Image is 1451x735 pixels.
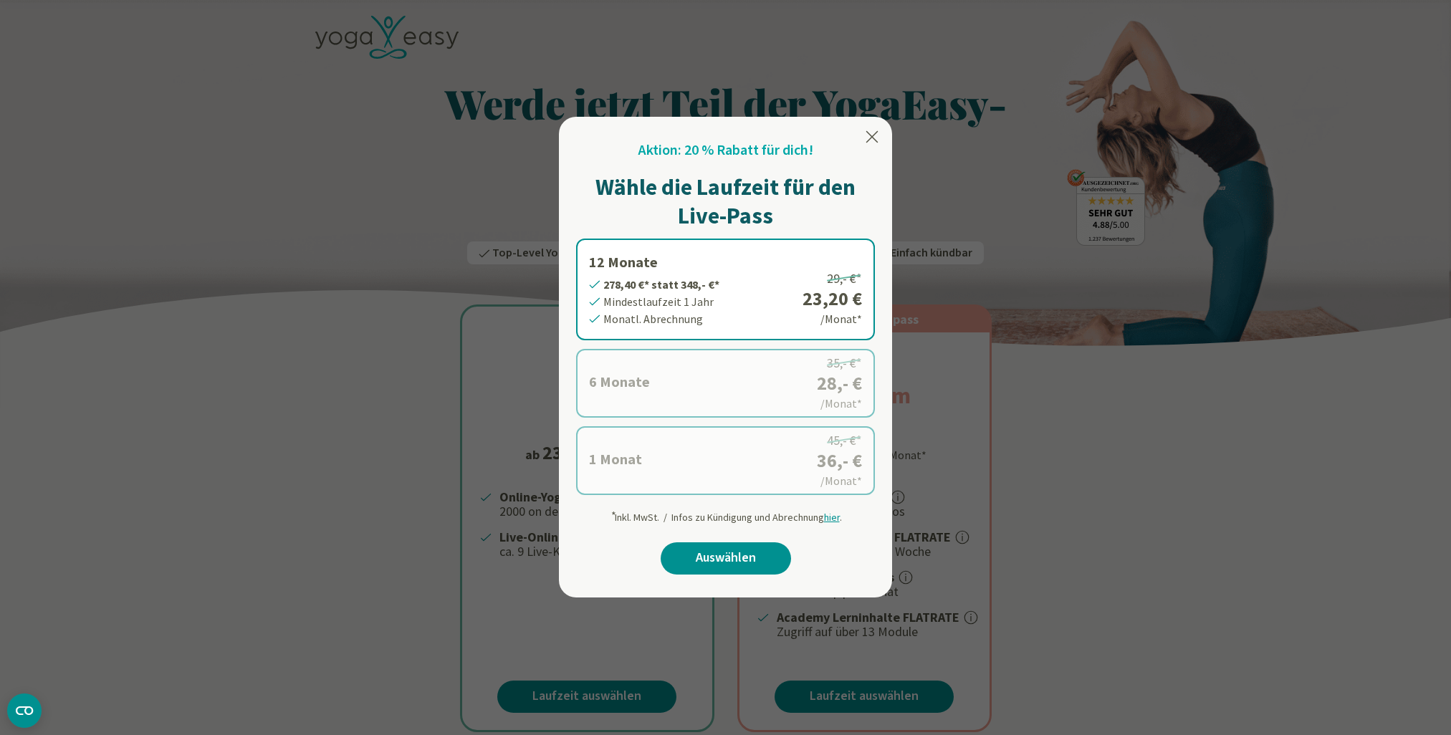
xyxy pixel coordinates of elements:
button: CMP-Widget öffnen [7,693,42,728]
h2: Aktion: 20 % Rabatt für dich! [638,140,813,161]
div: Inkl. MwSt. / Infos zu Kündigung und Abrechnung . [610,504,842,525]
a: Auswählen [661,542,791,575]
h1: Wähle die Laufzeit für den Live-Pass [576,173,875,230]
span: hier [824,511,840,524]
